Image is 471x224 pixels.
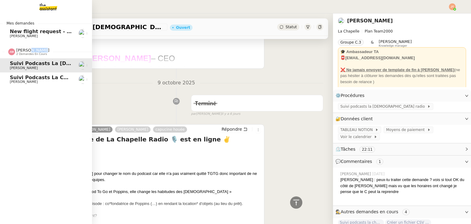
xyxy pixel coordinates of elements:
button: Répondre [219,126,250,133]
div: ⏲️Tâches 22:11 [333,143,471,155]
img: svg [449,3,456,10]
div: On vous propose : « Avec Too Good To Go et Poppins, elle change les habitudes des [DEMOGRAPHIC_DA... [32,189,262,207]
span: [PERSON_NAME] [10,80,38,84]
span: 💬 [335,159,386,164]
div: 🕵️Autres demandes en cours 4 [333,206,471,218]
span: [DATE] [372,171,386,177]
nz-tag: 22:11 [359,146,375,153]
app-user-label: Knowledge manager [379,39,412,47]
strong: 🎓 Ambassadeur TA [340,49,379,54]
h4: Re: Votre épisode de La Chapelle Radio 🎙️ est en ligne ✌️ [32,135,262,144]
p: Startup Studio – Influence BtoB & LinkedIn [84,65,262,73]
u: ( [454,68,455,72]
p: [PERSON_NAME] [84,53,262,64]
span: Moyens de paiement [386,127,427,133]
span: Tâches [341,147,355,152]
img: users%2FC9SBsJ0duuaSgpQFj5LgoEX8n0o2%2Favatar%2Fec9d51b8-9413-4189-adfb-7be4d8c96a3c [78,29,87,38]
span: & [371,39,374,47]
span: 2000 [383,29,393,33]
div: Hello Capucine, [32,147,262,153]
div: 📮 [340,55,464,61]
span: 🔐 [335,115,375,122]
span: [PERSON_NAME] [16,48,49,52]
img: svg [8,48,15,55]
span: [PERSON_NAME] [340,171,372,177]
u: ❌ Ne jamais envoyer de template de fin à [PERSON_NAME] [340,68,454,72]
span: 9 octobre 2025 [153,79,200,87]
span: Suivi podcasts la chapelle radio 13 octobre 2025 [10,75,149,80]
span: Mes demandes [3,20,38,26]
img: users%2F37wbV9IbQuXMU0UH0ngzBXzaEe12%2Favatar%2Fcba66ece-c48a-48c8-9897-a2adc1834457 [78,61,87,70]
div: Ouvert [176,26,190,29]
a: [PERSON_NAME] [77,127,113,132]
span: La Chapelle [338,29,359,33]
span: New flight request - [PERSON_NAME] [10,29,112,34]
span: ⚙️ [335,92,367,99]
span: il y a 6 jours [222,111,240,117]
span: Voir le calendrier [340,134,374,140]
div: [PERSON_NAME] : peux-tu traiter cette demande ? vois si tout OK du côté de [PERSON_NAME] mais vu ... [340,177,466,195]
div: J'espère que tu vas bien. [32,159,262,165]
img: users%2F37wbV9IbQuXMU0UH0ngzBXzaEe12%2Favatar%2Fcba66ece-c48a-48c8-9897-a2adc1834457 [78,75,87,84]
span: ⏲️ [335,147,380,152]
small: [PERSON_NAME] [191,111,240,117]
span: Suivi podcasts la [DEMOGRAPHIC_DATA] radio [DATE] [10,60,160,66]
span: TABLEAU NOTION [340,127,375,133]
span: Données client [341,116,373,121]
span: [PERSON_NAME] [10,66,38,70]
span: Suivi podcasts la [DEMOGRAPHIC_DATA] radio [340,103,427,110]
div: Possible de changer ça rapidement? [32,213,262,219]
div: 🔐Données client [333,113,471,125]
div: J'avais vu avec [PERSON_NAME] pour changer le nom du podcast car elle n'a pas vraiment quitté TGT... [32,171,262,183]
span: Plan Team [365,29,383,33]
a: [PERSON_NAME] [115,127,151,132]
span: Répondre [221,126,242,132]
div: —— [32,41,262,47]
span: 2 demandes en cours [16,52,47,56]
span: 🕵️ [335,209,412,214]
span: Procédures [341,93,365,98]
span: Suivi podcasts la [DEMOGRAPHIC_DATA] radio [DATE] [32,24,165,30]
span: par [191,111,196,117]
span: Knowledge manager [379,44,407,48]
div: 💬Commentaires 1 [333,156,471,168]
span: – CEO [151,54,175,63]
a: capucine houée [153,127,187,132]
span: Autres demandes en cours [341,209,398,214]
span: [PERSON_NAME] [379,39,412,44]
div: ⚙️Procédures [333,90,471,102]
span: [PERSON_NAME] [10,34,38,38]
nz-tag: Groupe C.3 [338,39,364,45]
strong: [EMAIL_ADDRESS][DOMAIN_NAME] [345,56,415,60]
nz-tag: 4 [402,209,410,215]
span: Terminé [195,101,216,106]
a: [PERSON_NAME] [347,18,393,24]
div: ne pas hésiter à clôturer les demandes dès qu'elles sont traitées pas besoin de relance ) [340,67,464,85]
nz-tag: 1 [376,159,384,165]
span: Commentaires [341,159,372,164]
span: Statut [285,25,297,29]
img: users%2F37wbV9IbQuXMU0UH0ngzBXzaEe12%2Favatar%2Fcba66ece-c48a-48c8-9897-a2adc1834457 [338,17,345,24]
